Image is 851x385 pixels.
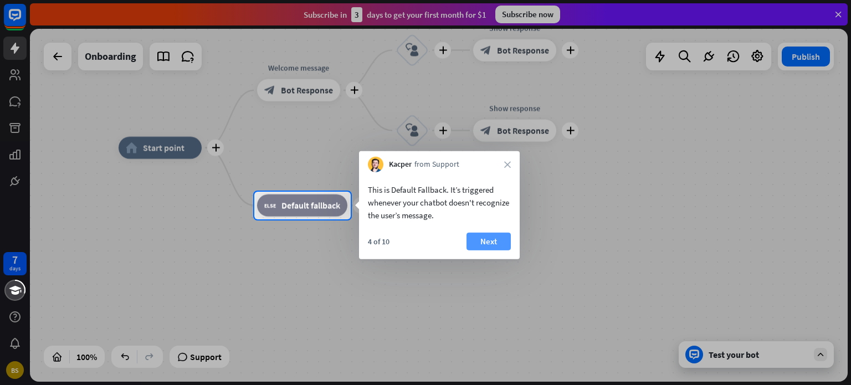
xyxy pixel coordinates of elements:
i: close [504,161,511,168]
span: Default fallback [281,200,340,211]
span: Kacper [389,159,412,170]
span: from Support [414,159,459,170]
div: This is Default Fallback. It’s triggered whenever your chatbot doesn't recognize the user’s message. [368,183,511,222]
button: Next [466,233,511,250]
i: block_fallback [264,200,276,211]
button: Open LiveChat chat widget [9,4,42,38]
div: 4 of 10 [368,237,389,247]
